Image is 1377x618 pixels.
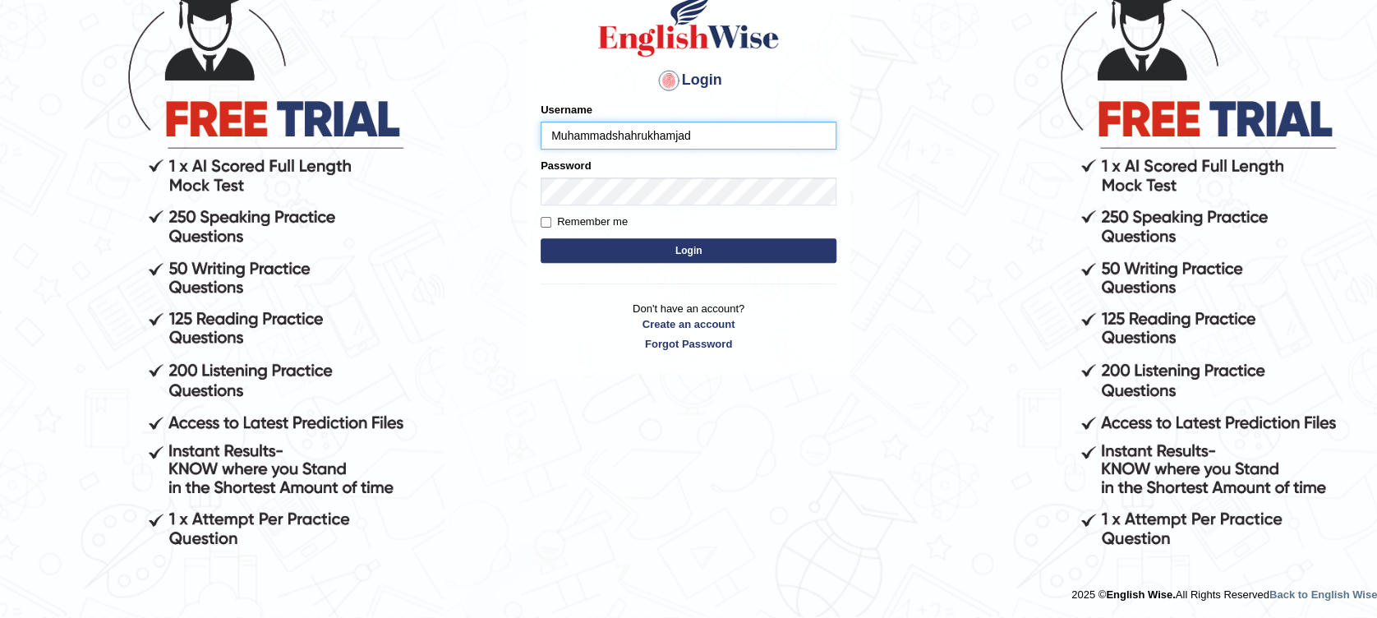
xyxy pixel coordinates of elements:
[1269,588,1377,601] a: Back to English Wise
[541,102,592,118] label: Username
[541,214,628,230] label: Remember me
[541,336,836,352] a: Forgot Password
[1071,579,1377,602] div: 2025 © All Rights Reserved
[541,301,836,352] p: Don't have an account?
[541,316,836,332] a: Create an account
[541,67,836,94] h4: Login
[541,158,591,173] label: Password
[541,217,551,228] input: Remember me
[1106,588,1175,601] strong: English Wise.
[541,238,836,263] button: Login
